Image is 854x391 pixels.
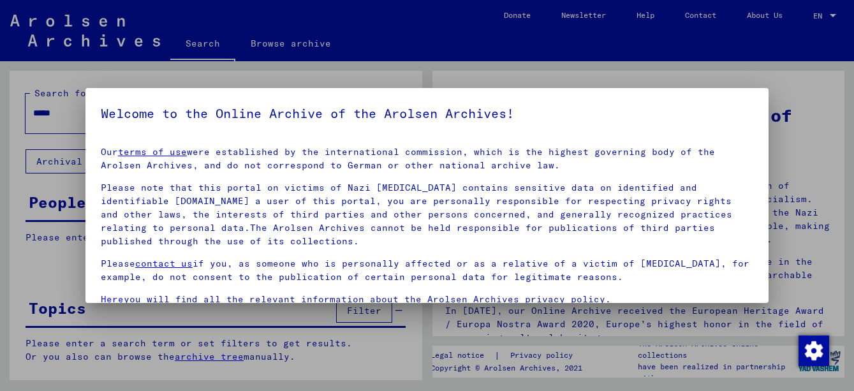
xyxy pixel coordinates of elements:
a: Here [101,293,124,305]
a: terms of use [118,146,187,158]
p: Please if you, as someone who is personally affected or as a relative of a victim of [MEDICAL_DAT... [101,257,753,284]
h5: Welcome to the Online Archive of the Arolsen Archives! [101,103,753,124]
a: contact us [135,258,193,269]
img: Change consent [799,336,829,366]
div: Change consent [798,335,828,365]
p: Please note that this portal on victims of Nazi [MEDICAL_DATA] contains sensitive data on identif... [101,181,753,248]
p: you will find all the relevant information about the Arolsen Archives privacy policy. [101,293,753,306]
p: Our were established by the international commission, which is the highest governing body of the ... [101,145,753,172]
